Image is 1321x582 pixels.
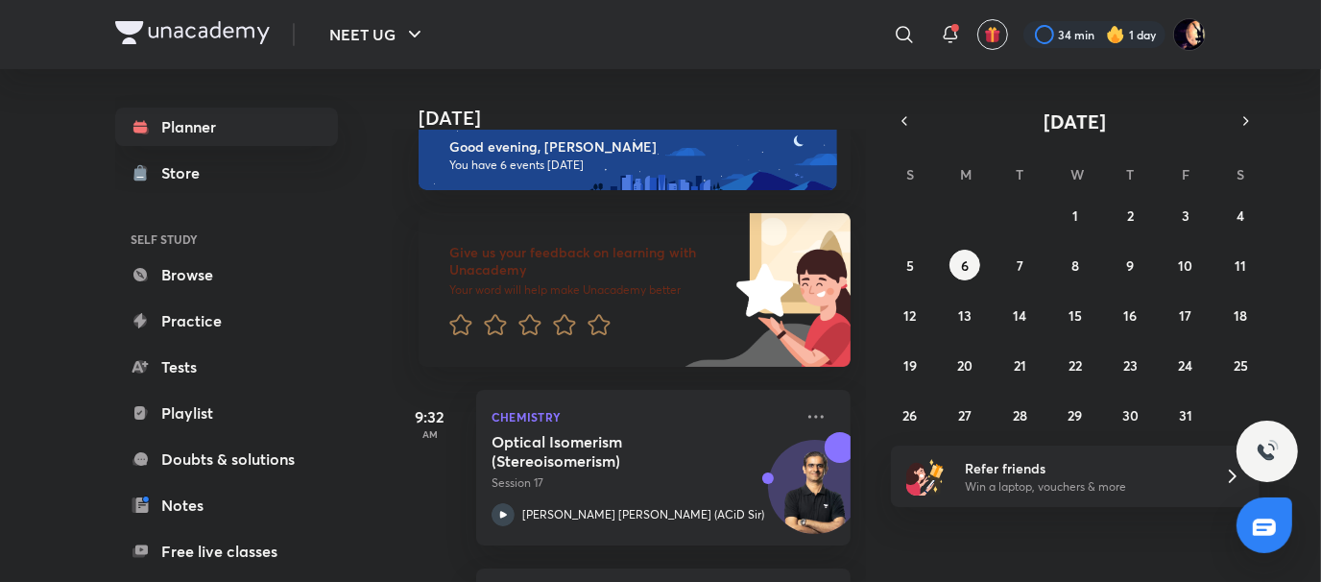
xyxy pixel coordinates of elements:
abbr: Wednesday [1070,165,1084,183]
a: Tests [115,348,338,386]
button: [DATE] [918,108,1233,134]
p: [PERSON_NAME] [PERSON_NAME] (ACiD Sir) [522,506,764,523]
button: October 23, 2025 [1115,350,1145,380]
abbr: October 30, 2025 [1122,406,1139,424]
abbr: October 2, 2025 [1127,206,1134,225]
abbr: Thursday [1126,165,1134,183]
abbr: October 27, 2025 [958,406,972,424]
abbr: October 6, 2025 [961,256,969,275]
img: ttu [1256,440,1279,463]
button: October 25, 2025 [1225,350,1256,380]
abbr: October 10, 2025 [1178,256,1192,275]
button: October 12, 2025 [895,300,925,330]
abbr: Monday [960,165,972,183]
a: Company Logo [115,21,270,49]
p: Session 17 [492,474,793,492]
a: Notes [115,486,338,524]
abbr: October 19, 2025 [903,356,917,375]
button: October 14, 2025 [1005,300,1036,330]
abbr: October 4, 2025 [1237,206,1244,225]
abbr: October 5, 2025 [906,256,914,275]
abbr: Tuesday [1017,165,1024,183]
abbr: October 21, 2025 [1014,356,1026,375]
abbr: October 18, 2025 [1234,306,1247,325]
img: feedback_image [671,213,851,367]
a: Browse [115,255,338,294]
h5: 9:32 [392,405,468,428]
a: Playlist [115,394,338,432]
button: October 6, 2025 [949,250,980,280]
abbr: October 29, 2025 [1068,406,1082,424]
abbr: Saturday [1237,165,1244,183]
abbr: Sunday [906,165,914,183]
abbr: October 1, 2025 [1072,206,1078,225]
abbr: October 23, 2025 [1123,356,1138,375]
a: Planner [115,108,338,146]
button: October 30, 2025 [1115,400,1145,430]
abbr: October 9, 2025 [1126,256,1134,275]
button: October 9, 2025 [1115,250,1145,280]
p: Your word will help make Unacademy better [449,282,730,298]
button: October 27, 2025 [949,400,980,430]
p: AM [392,428,468,440]
span: [DATE] [1045,109,1107,134]
abbr: October 22, 2025 [1069,356,1082,375]
a: Free live classes [115,532,338,570]
h5: Optical Isomerism (Stereoisomerism) [492,432,731,471]
p: You have 6 events [DATE] [449,158,820,173]
button: October 7, 2025 [1005,250,1036,280]
h6: Good evening, [PERSON_NAME] [449,138,820,156]
h6: Refer friends [965,458,1201,478]
button: October 4, 2025 [1225,200,1256,230]
button: October 11, 2025 [1225,250,1256,280]
abbr: October 14, 2025 [1014,306,1027,325]
abbr: October 28, 2025 [1013,406,1027,424]
button: NEET UG [318,15,438,54]
button: October 22, 2025 [1060,350,1091,380]
abbr: October 8, 2025 [1071,256,1079,275]
button: October 24, 2025 [1170,350,1201,380]
button: avatar [977,19,1008,50]
button: October 31, 2025 [1170,400,1201,430]
img: Company Logo [115,21,270,44]
img: Mayank Singh [1173,18,1206,51]
button: October 26, 2025 [895,400,925,430]
abbr: October 24, 2025 [1178,356,1192,375]
abbr: October 12, 2025 [903,306,916,325]
p: Chemistry [492,405,793,428]
img: streak [1106,25,1125,44]
button: October 28, 2025 [1005,400,1036,430]
abbr: October 3, 2025 [1182,206,1189,225]
button: October 21, 2025 [1005,350,1036,380]
abbr: October 16, 2025 [1123,306,1137,325]
abbr: October 20, 2025 [957,356,973,375]
h4: [DATE] [419,107,870,130]
button: October 1, 2025 [1060,200,1091,230]
abbr: October 15, 2025 [1069,306,1082,325]
div: Store [161,161,211,184]
abbr: October 11, 2025 [1235,256,1246,275]
h6: Give us your feedback on learning with Unacademy [449,244,730,279]
abbr: October 31, 2025 [1179,406,1192,424]
button: October 15, 2025 [1060,300,1091,330]
p: Win a laptop, vouchers & more [965,478,1201,496]
a: Practice [115,302,338,340]
abbr: October 25, 2025 [1234,356,1248,375]
abbr: October 17, 2025 [1179,306,1191,325]
button: October 17, 2025 [1170,300,1201,330]
img: referral [906,457,945,496]
img: evening [419,121,837,190]
button: October 3, 2025 [1170,200,1201,230]
abbr: October 7, 2025 [1017,256,1023,275]
abbr: October 13, 2025 [958,306,972,325]
a: Doubts & solutions [115,440,338,478]
button: October 2, 2025 [1115,200,1145,230]
h6: SELF STUDY [115,223,338,255]
button: October 16, 2025 [1115,300,1145,330]
img: Avatar [769,450,861,543]
button: October 5, 2025 [895,250,925,280]
button: October 29, 2025 [1060,400,1091,430]
button: October 13, 2025 [949,300,980,330]
button: October 18, 2025 [1225,300,1256,330]
a: Store [115,154,338,192]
